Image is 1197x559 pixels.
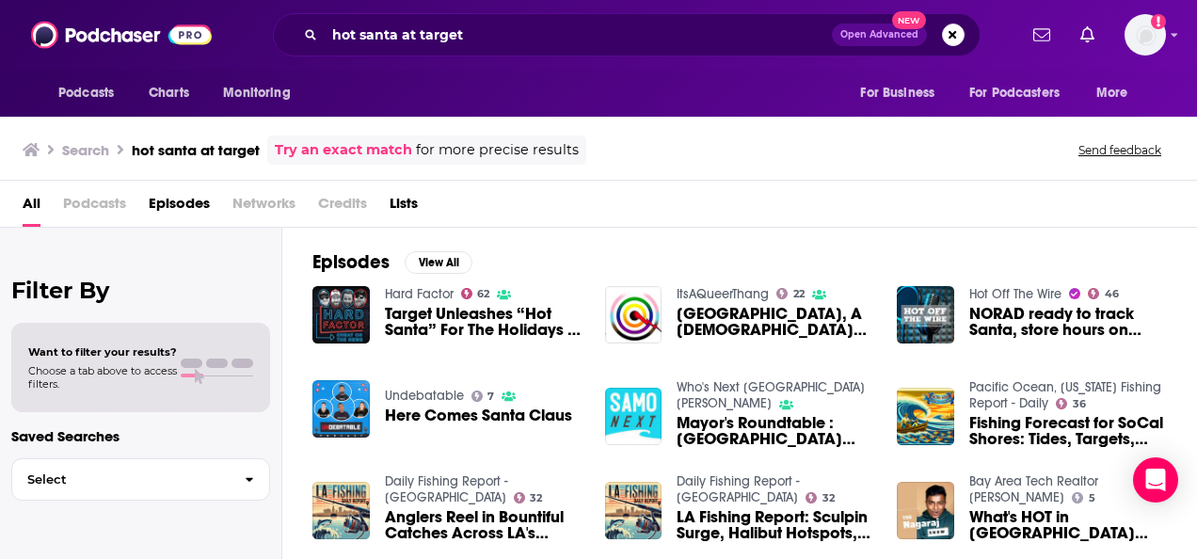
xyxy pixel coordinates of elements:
div: Open Intercom Messenger [1133,457,1178,503]
button: open menu [1083,75,1152,111]
button: Select [11,458,270,501]
span: Want to filter your results? [28,345,177,359]
a: What's HOT in Bay Area real estate this week? [969,509,1167,541]
svg: Add a profile image [1151,14,1166,29]
span: Monitoring [223,80,290,106]
span: Anglers Reel in Bountiful Catches Across LA's Fishing Hotspots [385,509,583,541]
span: 32 [530,494,542,503]
span: Charts [149,80,189,106]
span: 5 [1089,494,1095,503]
a: Hard Factor [385,286,454,302]
button: open menu [210,75,314,111]
a: ItsAQueerThang [677,286,769,302]
img: LA Fishing Report: Sculpin Surge, Halibut Hotspots, and Rockfish Roundup [605,482,662,539]
span: Choose a tab above to access filters. [28,364,177,391]
a: All [23,188,40,227]
span: For Business [860,80,934,106]
a: 22 [776,288,805,299]
span: Networks [232,188,295,227]
a: 46 [1088,288,1119,299]
a: Undebatable [385,388,464,404]
img: NORAD ready to track Santa, store hours on Christmas Eve, masking for the holidays and more news ... [897,286,954,343]
a: Fishing Forecast for SoCal Shores: Tides, Targets, and Tactics for a Successful Day on the Water [969,415,1167,447]
img: Target Unleashes “Hot Santa” For The Holidays & He’s The Worst Santa Of All Time [312,286,370,343]
span: for more precise results [416,139,579,161]
a: Episodes [149,188,210,227]
span: More [1096,80,1128,106]
a: Tower Library, A Queer Bookstore, and Hot Santa [677,306,874,338]
img: Mayor's Roundtable : Santa Monica in the Age of Trump [605,388,662,445]
span: 7 [487,392,494,401]
a: 32 [806,492,835,503]
span: 62 [477,290,489,298]
button: open menu [847,75,958,111]
a: Daily Fishing Report - Los Angeles [385,473,508,505]
span: For Podcasters [969,80,1060,106]
img: Here Comes Santa Claus [312,380,370,438]
button: open menu [45,75,138,111]
a: 62 [461,288,490,299]
h2: Episodes [312,250,390,274]
a: NORAD ready to track Santa, store hours on Christmas Eve, masking for the holidays and more news ... [969,306,1167,338]
span: Podcasts [63,188,126,227]
a: LA Fishing Report: Sculpin Surge, Halibut Hotspots, and Rockfish Roundup [677,509,874,541]
a: EpisodesView All [312,250,472,274]
a: 7 [471,391,495,402]
span: What's HOT in [GEOGRAPHIC_DATA] real estate this week? [969,509,1167,541]
a: 36 [1056,398,1086,409]
a: Mayor's Roundtable : Santa Monica in the Age of Trump [677,415,874,447]
a: Try an exact match [275,139,412,161]
span: Mayor's Roundtable : [GEOGRAPHIC_DATA][PERSON_NAME] in the Age of [PERSON_NAME] [677,415,874,447]
a: 32 [514,492,543,503]
a: Hot Off The Wire [969,286,1061,302]
input: Search podcasts, credits, & more... [325,20,832,50]
h3: hot santa at target [132,141,260,159]
a: Bay Area Tech Realtor Nagaraj Annaiah [969,473,1098,505]
a: Daily Fishing Report - Los Angeles [677,473,800,505]
img: Tower Library, A Queer Bookstore, and Hot Santa [605,286,662,343]
a: Lists [390,188,418,227]
a: What's HOT in Bay Area real estate this week? [897,482,954,539]
span: 32 [822,494,835,503]
p: Saved Searches [11,427,270,445]
a: Here Comes Santa Claus [385,407,572,423]
h3: Search [62,141,109,159]
button: Show profile menu [1125,14,1166,56]
span: Logged in as amooers [1125,14,1166,56]
span: NORAD ready to track Santa, store hours on [DATE], masking for the holidays and more news for the... [969,306,1167,338]
span: Select [12,473,230,486]
a: Who's Next Santa Monica [677,379,865,411]
span: 22 [793,290,805,298]
button: open menu [957,75,1087,111]
img: User Profile [1125,14,1166,56]
span: 46 [1105,290,1119,298]
button: View All [405,251,472,274]
img: Podchaser - Follow, Share and Rate Podcasts [31,17,212,53]
div: Search podcasts, credits, & more... [273,13,981,56]
button: Send feedback [1073,142,1167,158]
img: Fishing Forecast for SoCal Shores: Tides, Targets, and Tactics for a Successful Day on the Water [897,388,954,445]
img: Anglers Reel in Bountiful Catches Across LA's Fishing Hotspots [312,482,370,539]
a: Target Unleashes “Hot Santa” For The Holidays & He’s The Worst Santa Of All Time [385,306,583,338]
a: Charts [136,75,200,111]
span: Credits [318,188,367,227]
button: Open AdvancedNew [832,24,927,46]
span: [GEOGRAPHIC_DATA], A [DEMOGRAPHIC_DATA] Bookstore, and Hot Santa [677,306,874,338]
h2: Filter By [11,277,270,304]
span: 36 [1073,400,1086,408]
span: New [892,11,926,29]
a: Show notifications dropdown [1073,19,1102,51]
